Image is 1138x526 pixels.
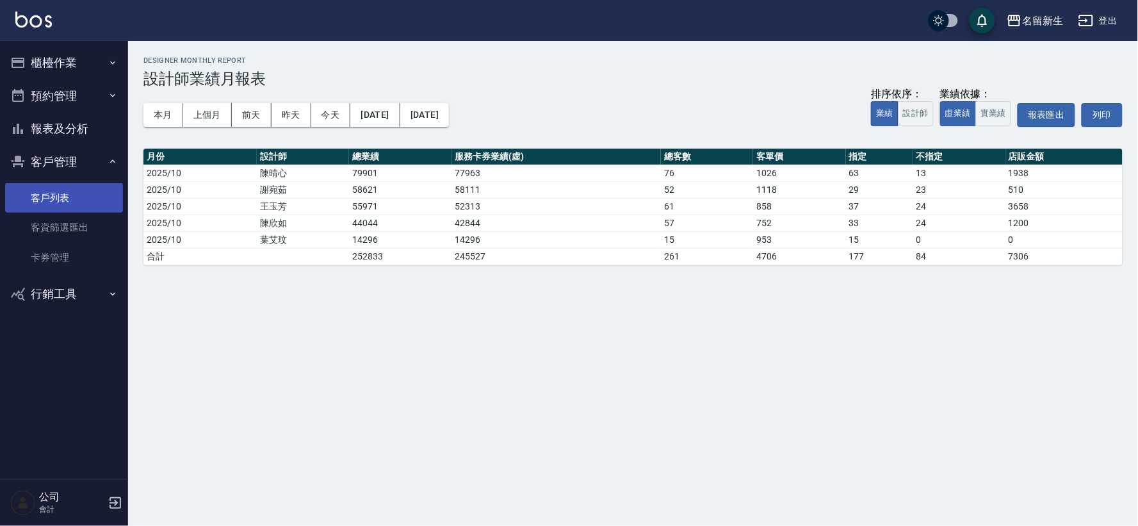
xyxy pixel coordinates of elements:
th: 設計師 [257,149,349,165]
td: 4706 [753,248,845,265]
td: 953 [753,231,845,248]
th: 不指定 [913,149,1005,165]
td: 1200 [1005,215,1123,231]
button: 名留新生 [1002,8,1068,34]
td: 55971 [349,198,451,215]
td: 14296 [349,231,451,248]
td: 23 [913,181,1005,198]
button: 今天 [311,103,351,127]
td: 14296 [451,231,661,248]
td: 合計 [143,248,257,265]
button: 實業績 [975,101,1011,126]
th: 服務卡券業績(虛) [451,149,661,165]
button: 櫃檯作業 [5,46,123,79]
td: 752 [753,215,845,231]
td: 858 [753,198,845,215]
td: 2025/10 [143,198,257,215]
td: 2025/10 [143,215,257,231]
td: 42844 [451,215,661,231]
td: 15 [661,231,753,248]
button: 上個月 [183,103,232,127]
td: 葉艾玟 [257,231,349,248]
button: 預約管理 [5,79,123,113]
td: 1938 [1005,165,1123,181]
td: 29 [846,181,913,198]
td: 3658 [1005,198,1123,215]
a: 客資篩選匯出 [5,213,123,242]
td: 44044 [349,215,451,231]
td: 58111 [451,181,661,198]
a: 卡券管理 [5,243,123,272]
button: save [970,8,995,33]
td: 245527 [451,248,661,265]
img: Logo [15,12,52,28]
button: 本月 [143,103,183,127]
th: 總業績 [349,149,451,165]
td: 0 [913,231,1005,248]
td: 24 [913,215,1005,231]
td: 77963 [451,165,661,181]
td: 謝宛茹 [257,181,349,198]
button: 虛業績 [940,101,976,126]
td: 1118 [753,181,845,198]
th: 總客數 [661,149,753,165]
td: 2025/10 [143,165,257,181]
td: 1026 [753,165,845,181]
td: 76 [661,165,753,181]
td: 24 [913,198,1005,215]
td: 2025/10 [143,231,257,248]
td: 252833 [349,248,451,265]
td: 52313 [451,198,661,215]
button: 昨天 [272,103,311,127]
td: 58621 [349,181,451,198]
p: 會計 [39,504,104,515]
td: 261 [661,248,753,265]
button: 報表及分析 [5,112,123,145]
td: 79901 [349,165,451,181]
button: [DATE] [400,103,449,127]
td: 陳欣如 [257,215,349,231]
h5: 公司 [39,491,104,504]
td: 61 [661,198,753,215]
button: 業績 [871,101,898,126]
button: 行銷工具 [5,277,123,311]
td: 15 [846,231,913,248]
table: a dense table [143,149,1123,265]
button: 前天 [232,103,272,127]
td: 52 [661,181,753,198]
td: 63 [846,165,913,181]
div: 排序依序： [871,88,934,101]
button: 客戶管理 [5,145,123,179]
button: [DATE] [350,103,400,127]
td: 陳晴心 [257,165,349,181]
td: 510 [1005,181,1123,198]
button: 設計師 [898,101,934,126]
td: 84 [913,248,1005,265]
td: 57 [661,215,753,231]
img: Person [10,490,36,516]
td: 王玉芳 [257,198,349,215]
td: 177 [846,248,913,265]
a: 客戶列表 [5,183,123,213]
button: 列印 [1082,103,1123,127]
th: 指定 [846,149,913,165]
td: 13 [913,165,1005,181]
th: 客單價 [753,149,845,165]
td: 0 [1005,231,1123,248]
button: 報表匯出 [1018,103,1075,127]
button: 登出 [1073,9,1123,33]
td: 7306 [1005,248,1123,265]
td: 2025/10 [143,181,257,198]
h2: Designer Monthly Report [143,56,1123,65]
th: 月份 [143,149,257,165]
div: 業績依據： [940,88,1011,101]
div: 名留新生 [1022,13,1063,29]
th: 店販金額 [1005,149,1123,165]
td: 33 [846,215,913,231]
h3: 設計師業績月報表 [143,70,1123,88]
td: 37 [846,198,913,215]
